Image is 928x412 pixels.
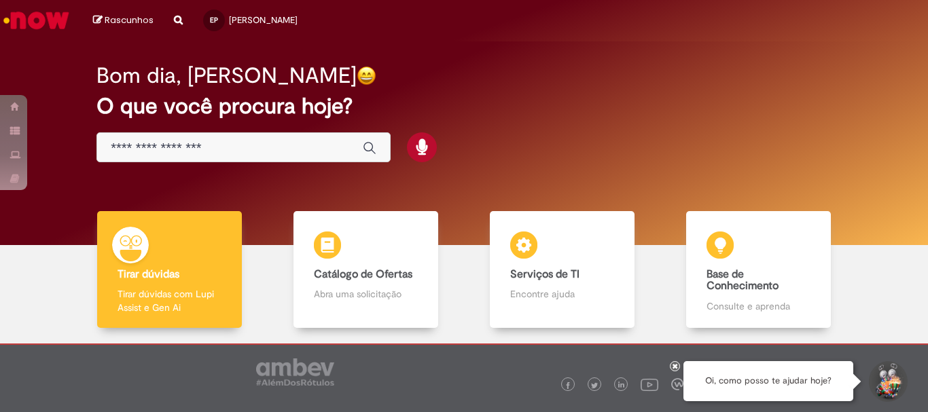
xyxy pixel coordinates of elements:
p: Abra uma solicitação [314,287,417,301]
a: Catálogo de Ofertas Abra uma solicitação [268,211,464,329]
span: Rascunhos [105,14,154,26]
img: logo_footer_ambev_rotulo_gray.png [256,358,334,386]
span: EP [210,16,218,24]
a: Rascunhos [93,14,154,27]
span: [PERSON_NAME] [229,14,298,26]
p: Encontre ajuda [510,287,613,301]
img: logo_footer_linkedin.png [618,381,625,390]
p: Tirar dúvidas com Lupi Assist e Gen Ai [118,287,221,314]
img: logo_footer_youtube.png [641,375,658,393]
a: Tirar dúvidas Tirar dúvidas com Lupi Assist e Gen Ai [71,211,268,329]
img: logo_footer_workplace.png [671,378,683,390]
b: Catálogo de Ofertas [314,267,412,281]
img: ServiceNow [1,7,71,34]
h2: Bom dia, [PERSON_NAME] [96,64,357,88]
img: happy-face.png [357,66,376,86]
h2: O que você procura hoje? [96,94,832,118]
p: Consulte e aprenda [707,299,810,313]
div: Oi, como posso te ajudar hoje? [683,361,853,401]
a: Base de Conhecimento Consulte e aprenda [660,211,857,329]
b: Tirar dúvidas [118,267,179,281]
button: Iniciar Conversa de Suporte [867,361,908,402]
a: Serviços de TI Encontre ajuda [464,211,660,329]
b: Base de Conhecimento [707,267,779,293]
img: logo_footer_facebook.png [565,382,571,389]
img: logo_footer_twitter.png [591,382,598,389]
b: Serviços de TI [510,267,579,281]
